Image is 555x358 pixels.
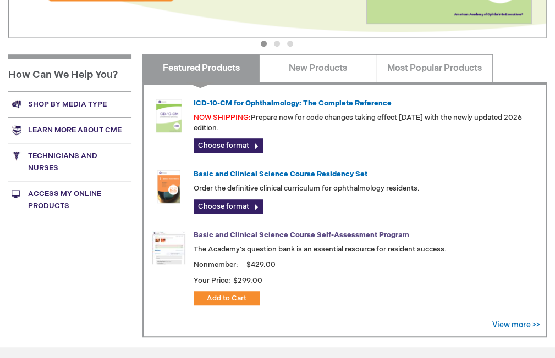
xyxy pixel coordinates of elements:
[194,276,230,285] strong: Your Price:
[194,291,260,305] button: Add to Cart
[194,199,263,214] a: Choose format
[207,294,246,303] span: Add to Cart
[8,54,131,92] h1: How Can We Help You?
[232,276,264,285] span: $299.00
[8,91,131,117] a: Shop by media type
[274,41,280,47] button: 2 of 3
[194,183,537,194] p: Order the definitive clinical curriculum for ophthalmology residents.
[194,113,251,122] font: NOW SHIPPING:
[152,231,185,264] img: bcscself_20.jpg
[492,320,540,329] a: View more >>
[245,260,277,269] span: $429.00
[8,181,131,219] a: Access My Online Products
[8,143,131,181] a: Technicians and nurses
[152,99,185,132] img: 0120008u_42.png
[194,258,238,272] strong: Nonmember:
[287,41,293,47] button: 3 of 3
[376,54,493,82] a: Most Popular Products
[142,54,260,82] a: Featured Products
[194,170,367,178] a: Basic and Clinical Science Course Residency Set
[194,113,537,133] p: Prepare now for code changes taking effect [DATE] with the newly updated 2026 edition.
[152,170,185,203] img: 02850963u_47.png
[8,117,131,143] a: Learn more about CME
[194,231,409,239] a: Basic and Clinical Science Course Self-Assessment Program
[194,99,392,108] a: ICD-10-CM for Ophthalmology: The Complete Reference
[259,54,376,82] a: New Products
[261,41,267,47] button: 1 of 3
[194,244,537,255] p: The Academy's question bank is an essential resource for resident success.
[194,138,263,153] a: Choose format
